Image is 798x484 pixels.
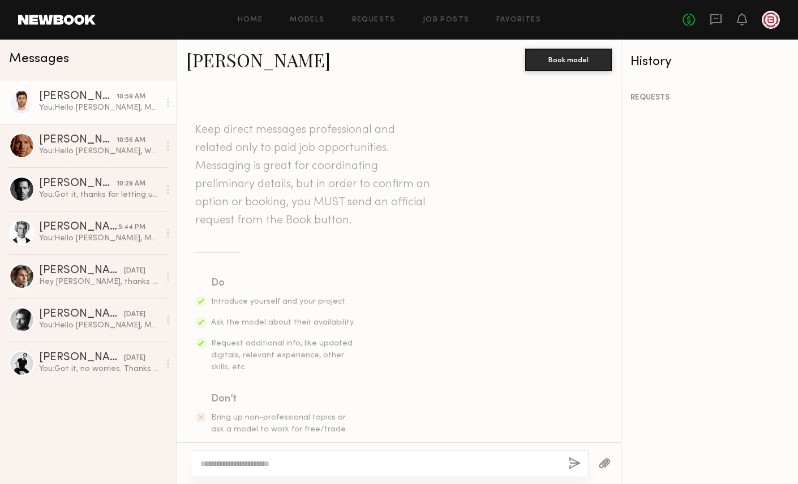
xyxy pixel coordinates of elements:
[525,54,612,64] a: Book model
[39,146,160,157] div: You: Hello [PERSON_NAME], We can work with your $150/hr rate, so for 4 hours, $600. If that works...
[124,353,145,364] div: [DATE]
[117,92,145,102] div: 10:59 AM
[211,275,356,291] div: Do
[39,222,118,233] div: [PERSON_NAME]
[39,91,117,102] div: [PERSON_NAME]
[211,340,353,371] span: Request additional info, like updated digitals, relevant experience, other skills, etc.
[39,102,160,113] div: You: Hello [PERSON_NAME], My name is [PERSON_NAME], and I’m reaching out to you on behalf of besi...
[211,319,355,326] span: Ask the model about their availability.
[39,233,160,244] div: You: Hello [PERSON_NAME], My name is [PERSON_NAME], and I’m reaching out to you on behalf of besi...
[290,16,324,24] a: Models
[496,16,541,24] a: Favorites
[211,298,347,305] span: Introduce yourself and your project.
[195,121,433,230] header: Keep direct messages professional and related only to paid job opportunities. Messaging is great ...
[39,364,160,374] div: You: Got it, no worries. Thanks for letting us know.
[124,266,145,276] div: [DATE]
[39,276,160,287] div: Hey [PERSON_NAME], thanks for reaching out! My rate for a half day is 1K. If that works for you p...
[118,222,145,233] div: 5:44 PM
[39,309,124,320] div: [PERSON_NAME]
[39,178,117,189] div: [PERSON_NAME]
[423,16,470,24] a: Job Posts
[39,265,124,276] div: [PERSON_NAME]
[39,189,160,200] div: You: Got it, thanks for letting us know
[186,47,331,72] a: [PERSON_NAME]
[238,16,263,24] a: Home
[39,320,160,331] div: You: Hello [PERSON_NAME], My name is [PERSON_NAME], and I’m reaching out to you on behalf of besi...
[124,309,145,320] div: [DATE]
[39,352,124,364] div: [PERSON_NAME]
[9,53,69,66] span: Messages
[211,414,347,433] span: Bring up non-professional topics or ask a model to work for free/trade.
[525,49,612,71] button: Book model
[117,135,145,146] div: 10:56 AM
[630,94,789,102] div: REQUESTS
[117,179,145,189] div: 10:29 AM
[352,16,396,24] a: Requests
[39,135,117,146] div: [PERSON_NAME]
[630,55,789,68] div: History
[211,391,356,407] div: Don’t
